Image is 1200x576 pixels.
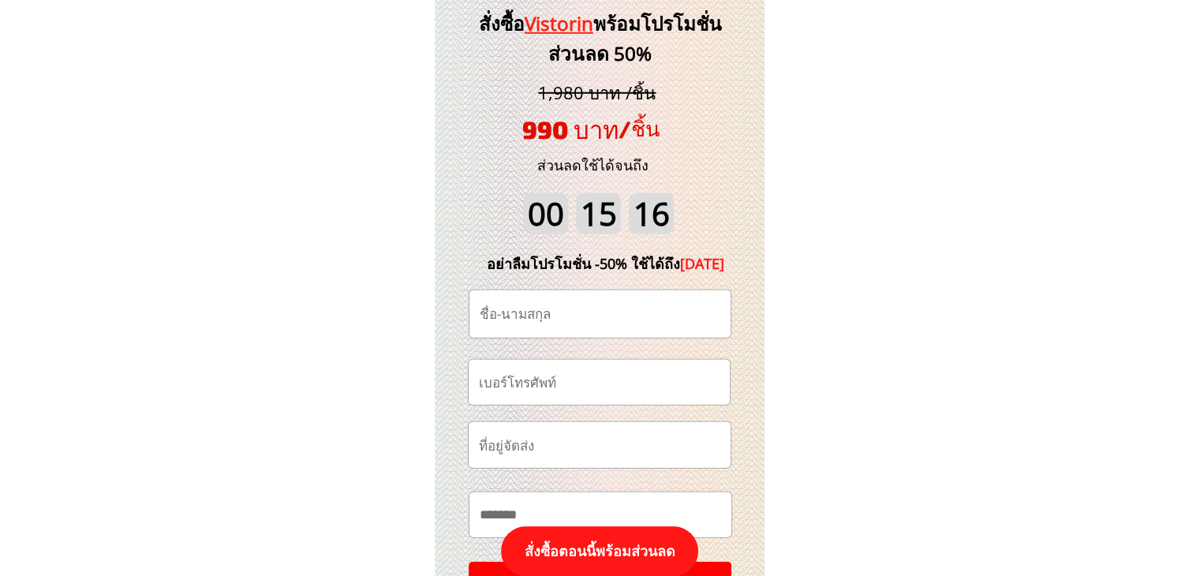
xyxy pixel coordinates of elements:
[476,290,724,338] input: ชื่อ-นามสกุล
[522,114,619,144] span: 990 บาท
[475,422,724,468] input: ที่อยู่จัดส่ง
[452,9,748,69] h3: สั่งซื้อ พร้อมโปรโมชั่นส่วนลด 50%
[525,10,593,36] span: Vistorin
[680,254,724,273] span: [DATE]
[501,526,698,576] p: สั่งซื้อตอนนี้พร้อมส่วนลด
[475,360,723,405] input: เบอร์โทรศัพท์
[538,80,656,104] span: 1,980 บาท /ชิ้น
[619,115,660,140] span: /ชิ้น
[463,252,749,275] div: อย่าลืมโปรโมชั่น -50% ใช้ได้ถึง
[516,154,670,177] h3: ส่วนลดใช้ได้จนถึง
